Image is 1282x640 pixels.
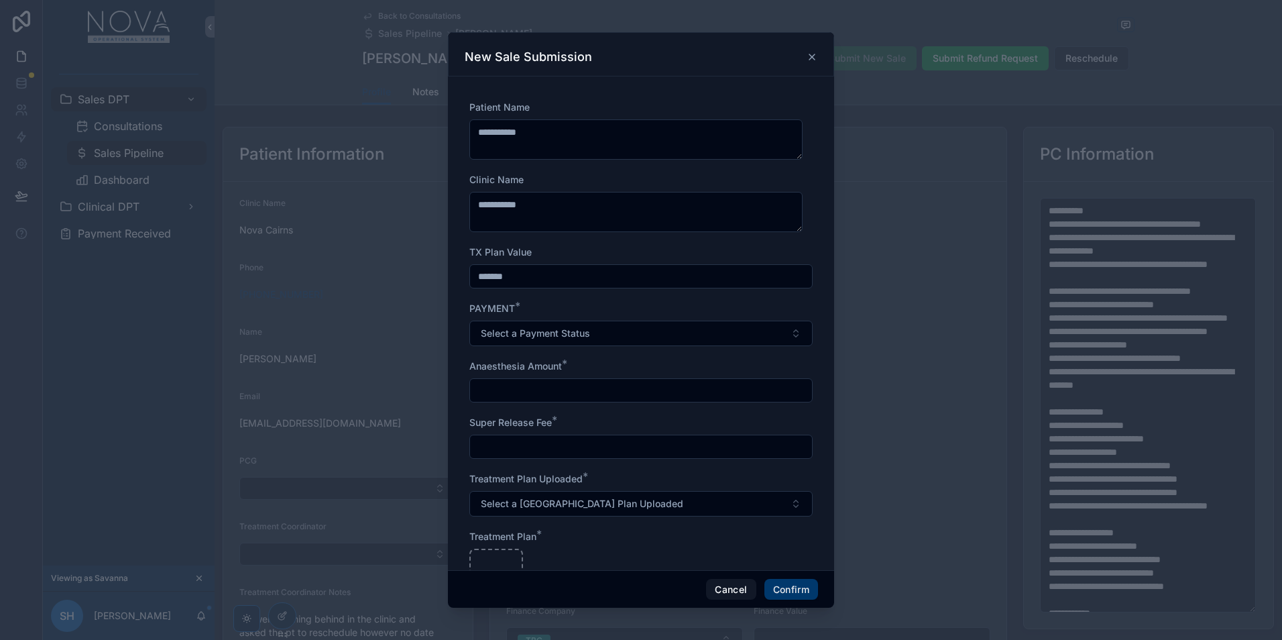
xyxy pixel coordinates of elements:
span: TX Plan Value [469,246,532,258]
span: Clinic Name [469,174,524,185]
button: Select Button [469,491,813,517]
span: PAYMENT [469,303,515,314]
span: Select a Payment Status [481,327,590,340]
span: Super Release Fee [469,417,552,428]
button: Confirm [764,579,818,600]
button: Select Button [469,321,813,346]
span: Patient Name [469,101,530,113]
button: Cancel [706,579,756,600]
h3: New Sale Submission [465,49,592,65]
span: Select a [GEOGRAPHIC_DATA] Plan Uploaded [481,497,683,511]
span: Treatment Plan Uploaded [469,473,583,484]
span: Treatment Plan [469,531,536,542]
span: Anaesthesia Amount [469,360,562,372]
